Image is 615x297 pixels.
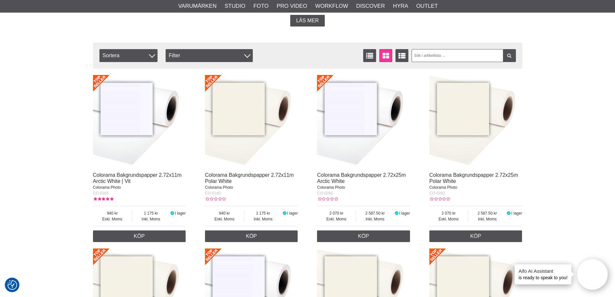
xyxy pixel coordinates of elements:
span: I lager [511,211,522,216]
a: Hyra [393,2,408,10]
a: Discover [356,2,385,10]
span: CO-0265 [317,191,333,196]
span: Colorama Photo [429,185,457,190]
span: Läs mer [296,18,319,24]
a: Outlet [416,2,438,10]
a: Studio [225,2,245,10]
span: 1 175 [132,210,170,216]
span: Colorama Photo [317,185,345,190]
span: Exkl. Moms [205,216,244,222]
a: Listvisning [363,49,376,62]
span: 940 [93,210,132,216]
img: Colorama Bakgrundspapper 2.72x25m Arctic White [317,75,410,168]
span: Exkl. Moms [93,216,132,222]
a: Pro Video [277,2,307,10]
span: CO-0282 [429,191,445,196]
div: Kundbetyg: 5.00 [93,196,114,202]
input: Sök i artikellista ... [412,49,516,62]
h4: Aifo AI Assistant [518,268,568,274]
span: Exkl. Moms [317,216,356,222]
span: CO-0165 [93,191,109,196]
a: Köp [429,230,522,242]
span: Inkl. Moms [356,216,394,222]
span: Inkl. Moms [468,216,506,222]
a: Köp [93,230,186,242]
a: Köp [205,230,298,242]
span: I lager [175,211,186,216]
button: Samtyckesinställningar [7,279,17,291]
span: Inkl. Moms [244,216,282,222]
span: Colorama Photo [205,185,233,190]
a: Colorama Bakgrundspapper 2.72x11m Arctic White | Vit [93,172,182,184]
span: 2 070 [317,210,356,216]
div: Kundbetyg: 0 [317,196,338,202]
span: Sortera [99,49,158,62]
div: Kundbetyg: 0 [205,196,226,202]
a: Foto [253,2,269,10]
i: I lager [506,211,511,216]
i: I lager [170,211,175,216]
span: Inkl. Moms [132,216,170,222]
span: 1 175 [244,210,282,216]
img: Colorama Bakgrundspapper 2.72x11m Polar White [205,75,298,168]
a: Colorama Bakgrundspapper 2.72x11m Polar White [205,172,294,184]
a: Fönstervisning [379,49,392,62]
i: I lager [394,211,399,216]
span: 940 [205,210,244,216]
a: Utökad listvisning [395,49,408,62]
span: CO-0182 [205,191,221,196]
div: is ready to speak to you! [515,264,571,284]
i: I lager [282,211,287,216]
span: I lager [399,211,410,216]
a: Workflow [315,2,348,10]
img: Revisit consent button [7,280,17,290]
span: 2 587.50 [356,210,394,216]
span: 2 070 [429,210,468,216]
img: Colorama Bakgrundspapper 2.72x25m Polar White [429,75,522,168]
a: Filtrera [503,49,516,62]
a: Köp [317,230,410,242]
img: Colorama Bakgrundspapper 2.72x11m Arctic White | Vit [93,75,186,168]
div: Kundbetyg: 0 [429,196,450,202]
div: Filter [166,49,253,62]
span: 2 587.50 [468,210,506,216]
a: Varumärken [178,2,217,10]
span: I lager [287,211,298,216]
span: Exkl. Moms [429,216,468,222]
span: Colorama Photo [93,185,121,190]
a: Colorama Bakgrundspapper 2.72x25m Polar White [429,172,518,184]
a: Colorama Bakgrundspapper 2.72x25m Arctic White [317,172,406,184]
